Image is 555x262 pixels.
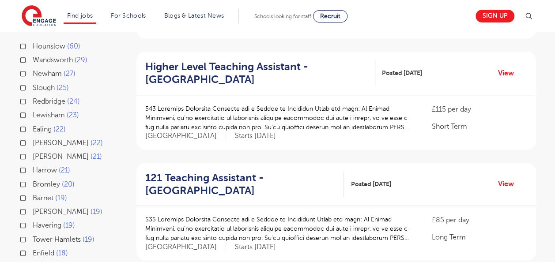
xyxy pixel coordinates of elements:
[33,56,38,62] input: Wandsworth 29
[164,12,224,19] a: Blogs & Latest News
[235,243,276,252] p: Starts [DATE]
[33,221,61,229] span: Havering
[63,221,75,229] span: 19
[498,67,521,79] a: View
[431,104,527,115] p: £115 per day
[53,125,66,133] span: 22
[145,243,226,252] span: [GEOGRAPHIC_DATA]
[320,13,340,19] span: Recruit
[83,236,94,243] span: 19
[431,232,527,243] p: Long Term
[33,125,38,131] input: Ealing 22
[498,178,521,190] a: View
[56,249,68,257] span: 18
[62,180,75,188] span: 20
[145,172,344,197] a: 121 Teaching Assistant - [GEOGRAPHIC_DATA]
[22,5,56,27] img: Engage Education
[33,221,38,227] input: Havering 19
[476,10,514,22] a: Sign up
[33,139,38,145] input: [PERSON_NAME] 22
[33,180,38,186] input: Bromley 20
[33,194,53,202] span: Barnet
[33,84,55,92] span: Slough
[33,56,73,64] span: Wandsworth
[33,249,38,255] input: Enfield 18
[33,139,89,147] span: [PERSON_NAME]
[111,12,146,19] a: For Schools
[33,70,62,78] span: Newham
[145,60,376,86] a: Higher Level Teaching Assistant - [GEOGRAPHIC_DATA]
[33,42,65,50] span: Hounslow
[33,166,38,172] input: Harrow 21
[33,153,89,161] span: [PERSON_NAME]
[33,180,60,188] span: Bromley
[33,236,81,243] span: Tower Hamlets
[33,208,89,216] span: [PERSON_NAME]
[75,56,87,64] span: 29
[33,111,65,119] span: Lewisham
[59,166,70,174] span: 21
[351,180,391,189] span: Posted [DATE]
[33,194,38,200] input: Barnet 19
[382,68,422,78] span: Posted [DATE]
[33,166,57,174] span: Harrow
[67,12,93,19] a: Find jobs
[254,13,311,19] span: Schools looking for staff
[91,139,103,147] span: 22
[145,215,414,243] p: 535 Loremips Dolorsita Consecte adi e Seddoe te Incididunt Utlab etd magn: Al Enimad Minimveni, q...
[235,131,276,141] p: Starts [DATE]
[145,104,414,132] p: 543 Loremips Dolorsita Consecte adi e Seddoe te Incididun Utlab etd magn: Al Enimad Minimveni, qu...
[33,42,38,48] input: Hounslow 60
[431,121,527,132] p: Short Term
[33,97,65,105] span: Redbridge
[55,194,67,202] span: 19
[64,70,76,78] span: 27
[33,236,38,241] input: Tower Hamlets 19
[33,153,38,158] input: [PERSON_NAME] 21
[145,131,226,141] span: [GEOGRAPHIC_DATA]
[67,97,80,105] span: 24
[33,208,38,213] input: [PERSON_NAME] 19
[33,97,38,103] input: Redbridge 24
[67,111,79,119] span: 23
[33,84,38,90] input: Slough 25
[313,10,347,22] a: Recruit
[33,125,52,133] span: Ealing
[431,215,527,225] p: £85 per day
[145,172,337,197] h2: 121 Teaching Assistant - [GEOGRAPHIC_DATA]
[91,208,102,216] span: 19
[57,84,69,92] span: 25
[33,111,38,117] input: Lewisham 23
[33,249,54,257] span: Enfield
[145,60,369,86] h2: Higher Level Teaching Assistant - [GEOGRAPHIC_DATA]
[67,42,80,50] span: 60
[91,153,102,161] span: 21
[33,70,38,75] input: Newham 27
